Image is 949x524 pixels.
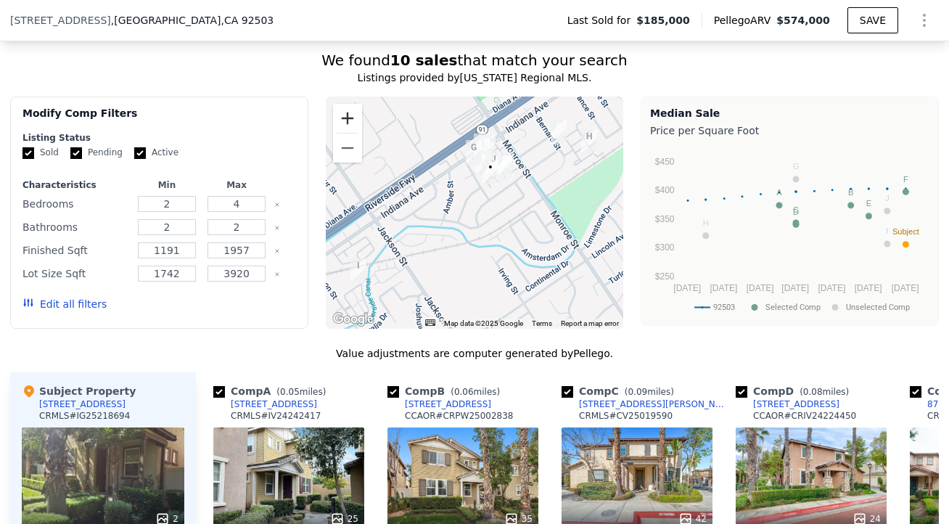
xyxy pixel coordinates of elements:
text: F [903,175,908,184]
svg: A chart. [650,141,929,322]
strong: 10 sales [390,52,458,69]
span: 0.05 [280,387,300,397]
text: [DATE] [892,283,919,293]
span: Map data ©2025 Google [444,319,523,327]
button: Zoom out [333,134,362,163]
label: Active [134,147,178,159]
text: D [793,208,799,216]
text: $400 [655,185,675,195]
div: 9229 Maywood Way [350,258,366,283]
div: We found that match your search [10,50,939,70]
text: Selected Comp [765,303,821,312]
text: G [793,162,800,171]
span: $574,000 [776,15,830,26]
span: ( miles) [794,387,855,397]
text: [DATE] [710,283,738,293]
span: [STREET_ADDRESS] [10,13,111,28]
div: Comp A [213,384,332,398]
input: Active [134,147,146,159]
div: Value adjustments are computer generated by Pellego . [10,346,939,361]
a: Open this area in Google Maps (opens a new window) [329,310,377,329]
div: [STREET_ADDRESS][PERSON_NAME] [579,398,730,410]
a: [STREET_ADDRESS] [736,398,839,410]
div: [STREET_ADDRESS] [39,398,126,410]
div: Finished Sqft [22,240,129,261]
text: E [866,199,871,208]
a: [STREET_ADDRESS] [387,398,491,410]
div: Price per Square Foot [650,120,929,141]
button: Clear [274,271,280,277]
div: 3267 Bernard St [551,120,567,144]
span: , [GEOGRAPHIC_DATA] [111,13,274,28]
label: Pending [70,147,123,159]
text: B [848,188,853,197]
div: Bathrooms [22,217,129,237]
div: Comp C [562,384,680,398]
text: $350 [655,214,675,224]
button: Show Options [910,6,939,35]
div: Characteristics [22,179,129,191]
span: ( miles) [445,387,506,397]
button: Keyboard shortcuts [425,319,435,326]
text: [DATE] [818,283,845,293]
div: 3283 Rubian Ln [482,160,498,184]
a: Report a map error [561,319,619,327]
div: Subject Property [22,384,136,398]
div: Listing Status [22,132,296,144]
a: Terms (opens in new tab) [532,319,552,327]
div: Listings provided by [US_STATE] Regional MLS . [10,70,939,85]
text: [DATE] [673,283,701,293]
button: SAVE [847,7,898,33]
span: Last Sold for [567,13,637,28]
span: ( miles) [619,387,680,397]
div: CRMLS # IG25218694 [39,410,130,422]
a: [STREET_ADDRESS][PERSON_NAME] [562,398,730,410]
div: [STREET_ADDRESS] [231,398,317,410]
text: [DATE] [747,283,774,293]
div: 8525 Melosa Way [581,129,597,154]
span: $185,000 [636,13,690,28]
span: , CA 92503 [221,15,274,26]
span: 0.06 [454,387,474,397]
text: 92503 [713,303,735,312]
input: Sold [22,147,34,159]
div: 8797 Ussel Ln [466,140,482,165]
div: 3365 Brou Ln [480,135,496,160]
div: Bedrooms [22,194,129,214]
button: Edit all filters [22,297,107,311]
span: Pellego ARV [714,13,777,28]
div: Comp D [736,384,855,398]
input: Pending [70,147,82,159]
text: C [793,205,799,214]
text: [DATE] [855,283,882,293]
a: [STREET_ADDRESS] [213,398,317,410]
text: J [885,194,890,202]
text: A [776,188,782,197]
div: [STREET_ADDRESS] [753,398,839,410]
text: I [886,226,888,235]
div: Min [135,179,199,191]
button: Clear [274,225,280,231]
text: $450 [655,157,675,167]
text: Subject [892,227,919,236]
div: CRMLS # IV24242417 [231,410,321,422]
div: Comp B [387,384,506,398]
text: $250 [655,271,675,282]
text: H [703,218,709,227]
div: CCAOR # CRIV24224450 [753,410,856,422]
label: Sold [22,147,59,159]
text: $300 [655,242,675,253]
div: Lot Size Sqft [22,263,129,284]
div: 3306 Brou Ln [485,152,501,176]
button: Clear [274,202,280,208]
div: CRMLS # CV25019590 [579,410,673,422]
span: ( miles) [271,387,332,397]
button: Clear [274,248,280,254]
img: Google [329,310,377,329]
span: 0.09 [628,387,647,397]
div: 8786 Gael Ln [475,151,491,176]
text: [DATE] [781,283,809,293]
div: Max [205,179,268,191]
div: CCAOR # CRPW25002838 [405,410,514,422]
